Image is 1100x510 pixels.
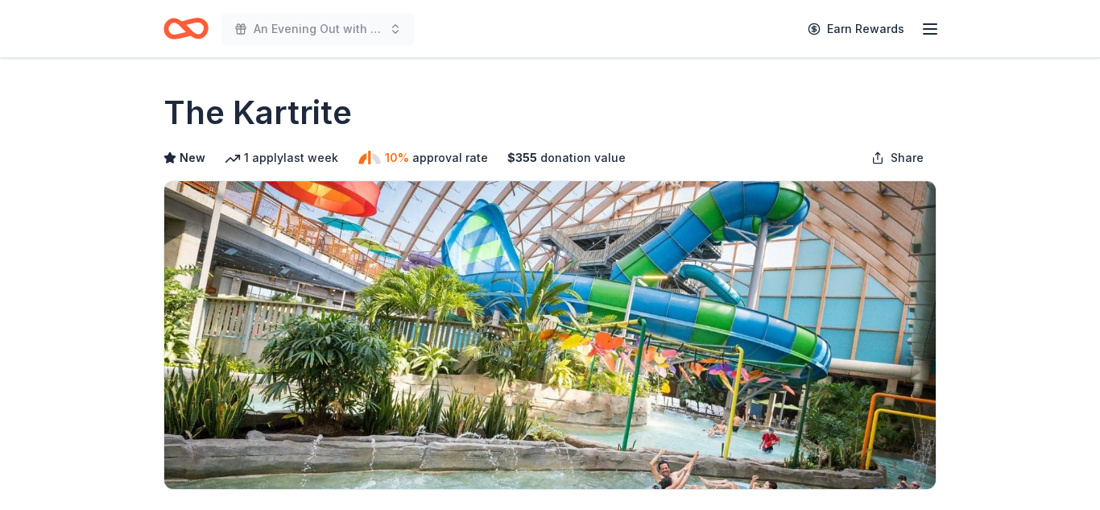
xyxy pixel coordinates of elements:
a: Earn Rewards [798,15,914,44]
h1: The Kartrite [163,90,352,135]
button: An Evening Out with The [GEOGRAPHIC_DATA] [221,13,415,45]
span: 10% [385,148,409,168]
span: donation value [540,148,626,168]
a: Home [163,10,209,48]
img: Image for The Kartrite [164,181,936,489]
span: Share [891,148,924,168]
div: 1 apply last week [225,148,338,168]
span: $ 355 [507,148,537,168]
span: An Evening Out with The [GEOGRAPHIC_DATA] [254,19,383,39]
span: approval rate [412,148,488,168]
span: New [180,148,205,168]
button: Share [858,142,937,174]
